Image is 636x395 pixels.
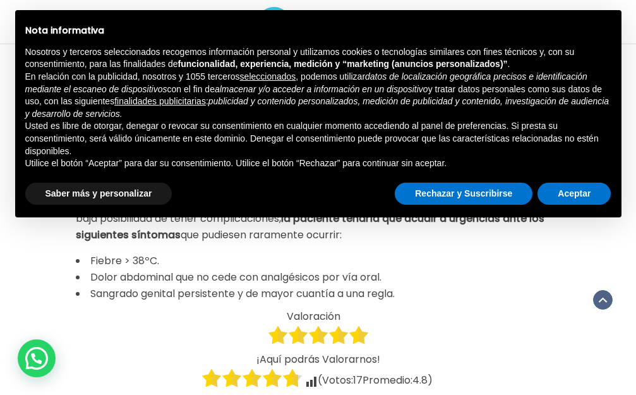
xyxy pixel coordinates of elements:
em: datos de localización geográfica precisos e identificación mediante el escaneo de dispositivos [25,71,587,94]
p: Nosotros y terceros seleccionados recogemos información personal y utilizamos cookies o tecnologí... [25,46,611,71]
span: Dolor abdominal que no cede con analgésicos por vía oral. [90,270,381,284]
p: En relación con la publicidad, nosotros y 1055 terceros , podemos utilizar con el fin de y tratar... [25,71,611,120]
div: WhatsApp contact [18,339,56,377]
span: que pudiesen raramente ocurrir: [181,228,342,242]
p: Utilice el botón “Aceptar” para dar su consentimiento. Utilice el botón “Rechazar” para continuar... [25,157,611,170]
button: finalidades publicitarias [114,95,206,108]
span: Fiebre > 38ºC. [90,253,159,268]
h2: Nota informativa [25,25,611,36]
em: publicidad y contenido personalizados, medición de publicidad y contenido, investigación de audie... [25,96,609,119]
div: Valoración [76,308,561,325]
button: seleccionados [240,71,296,83]
span: (Votos: Promedio: ) [318,373,433,387]
button: Saber más y personalizar [25,183,172,205]
b: la paciente tendría que acudir a urgencias ante los siguientes síntomas [76,211,544,242]
p: Usted es libre de otorgar, denegar o revocar su consentimiento en cualquier momento accediendo al... [25,120,611,157]
strong: funcionalidad, experiencia, medición y “marketing (anuncios personalizados)” [178,59,508,69]
em: almacenar y/o acceder a información en un dispositivo [215,84,428,94]
span: Sangrado genital persistente y de mayor cuantía a una regla. [90,286,395,301]
button: Aceptar [537,183,611,205]
span: 4.8 [412,373,428,387]
span: 17 [353,373,363,387]
div: ¡Aquí podrás Valorarnos! [76,351,561,368]
button: Rechazar y Suscribirse [395,183,532,205]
